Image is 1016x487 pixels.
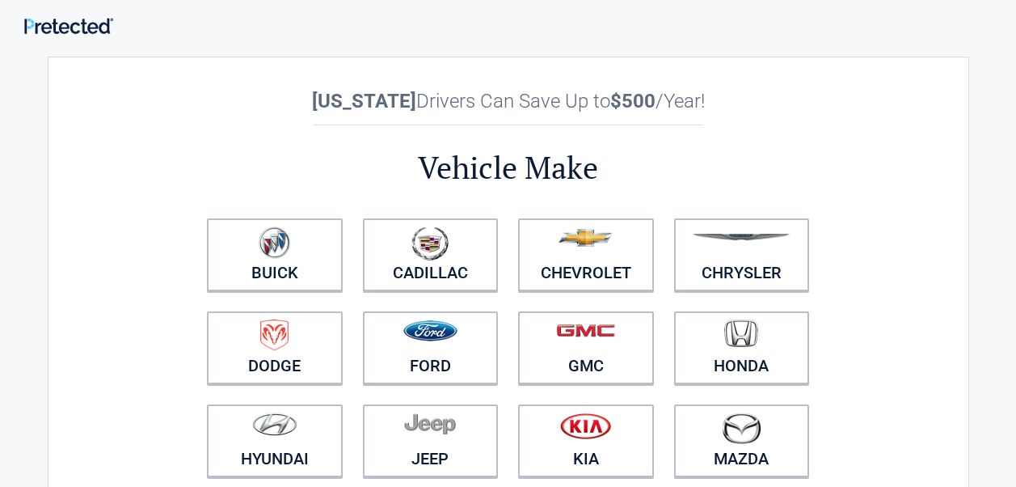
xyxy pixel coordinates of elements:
a: Mazda [674,404,810,477]
a: Chevrolet [518,218,654,291]
img: kia [560,413,611,439]
a: Jeep [363,404,499,477]
b: $500 [610,90,656,112]
a: Chrysler [674,218,810,291]
a: Ford [363,311,499,384]
a: Honda [674,311,810,384]
a: Cadillac [363,218,499,291]
img: chrysler [692,234,790,241]
a: Kia [518,404,654,477]
h2: Drivers Can Save Up to /Year [197,90,820,112]
img: buick [259,227,290,259]
img: honda [724,320,758,348]
img: hyundai [252,413,297,436]
img: mazda [721,413,761,444]
a: Buick [207,218,343,291]
a: Hyundai [207,404,343,477]
img: cadillac [411,227,449,260]
a: Dodge [207,311,343,384]
a: GMC [518,311,654,384]
img: jeep [404,413,456,435]
img: chevrolet [559,229,613,247]
img: dodge [260,320,289,351]
h2: Vehicle Make [197,147,820,188]
b: [US_STATE] [312,90,416,112]
img: ford [403,320,457,341]
img: Main Logo [24,18,113,34]
img: gmc [556,324,615,337]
